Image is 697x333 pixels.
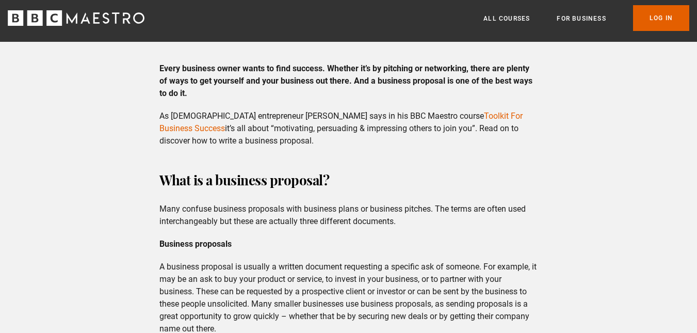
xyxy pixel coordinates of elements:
[557,13,606,24] a: For business
[633,5,689,31] a: Log In
[159,239,232,249] strong: Business proposals
[8,10,144,26] svg: BBC Maestro
[483,5,689,31] nav: Primary
[483,13,530,24] a: All Courses
[159,168,538,193] h3: What is a business proposal?
[159,203,538,228] p: Many confuse business proposals with business plans or business pitches. The terms are often used...
[159,110,538,147] p: As [DEMOGRAPHIC_DATA] entrepreneur [PERSON_NAME] says in his BBC Maestro course it’s all about “m...
[159,64,532,98] strong: Every business owner wants to find success. Whether it’s by pitching or networking, there are ple...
